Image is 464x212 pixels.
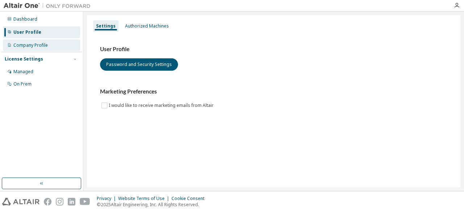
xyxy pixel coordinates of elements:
img: facebook.svg [44,198,51,205]
img: instagram.svg [56,198,63,205]
h3: User Profile [100,46,447,53]
img: Altair One [4,2,94,9]
img: linkedin.svg [68,198,75,205]
p: © 2025 Altair Engineering, Inc. All Rights Reserved. [97,201,209,208]
label: I would like to receive marketing emails from Altair [109,101,215,110]
div: Authorized Machines [125,23,169,29]
div: Cookie Consent [171,196,209,201]
div: On Prem [13,81,32,87]
button: Password and Security Settings [100,58,178,71]
div: Privacy [97,196,118,201]
div: Company Profile [13,42,48,48]
div: User Profile [13,29,41,35]
div: Managed [13,69,33,75]
img: youtube.svg [80,198,90,205]
div: Website Terms of Use [118,196,171,201]
div: Settings [96,23,116,29]
div: Dashboard [13,16,37,22]
img: altair_logo.svg [2,198,40,205]
div: License Settings [5,56,43,62]
h3: Marketing Preferences [100,88,447,95]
